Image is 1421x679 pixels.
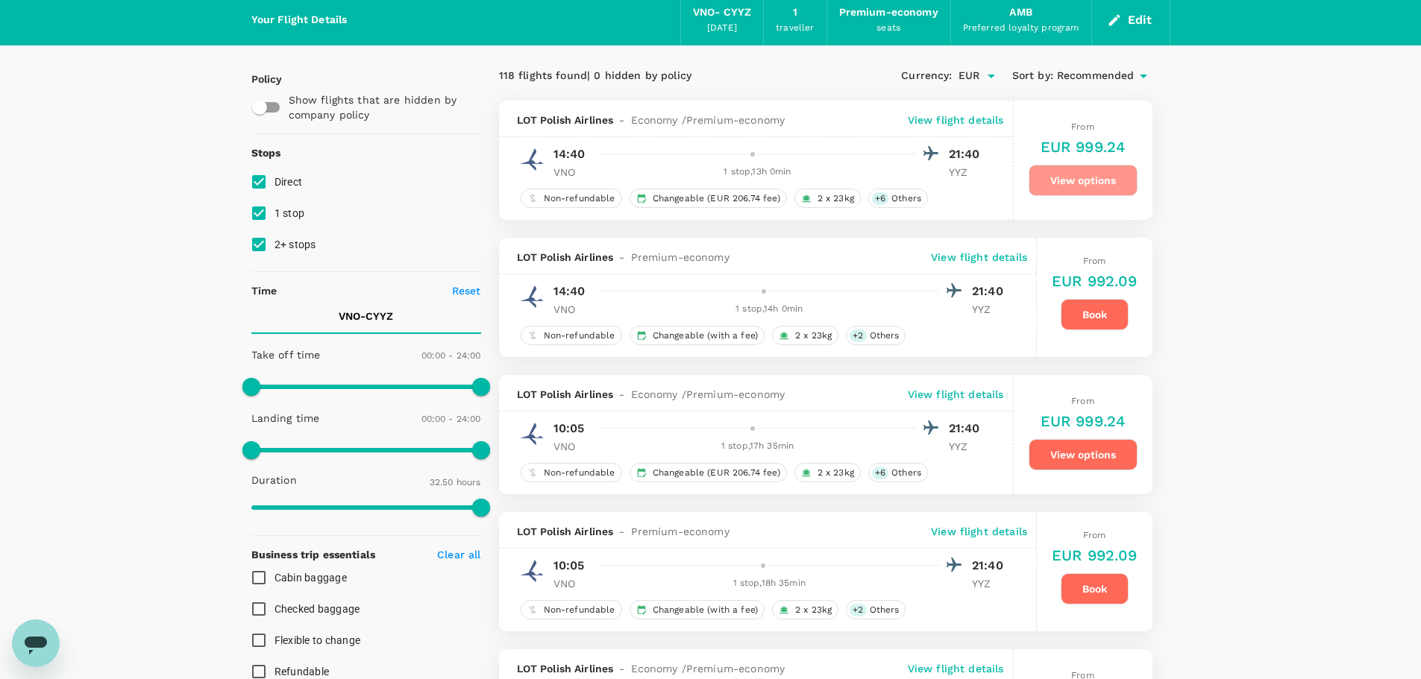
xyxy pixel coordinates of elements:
div: Preferred loyalty program [963,21,1079,36]
span: Refundable [275,666,330,678]
span: 00:00 - 24:00 [421,414,481,424]
div: 1 stop , 13h 0min [600,165,916,180]
div: Non-refundable [521,463,622,482]
div: +6Others [868,463,928,482]
span: Economy / [631,387,686,402]
p: VNO [553,302,591,317]
span: 2+ stops [275,239,316,250]
span: From [1083,256,1106,266]
div: 2 x 23kg [794,189,861,208]
p: View flight details [931,250,1027,265]
button: Book [1061,299,1129,330]
div: +6Others [868,189,928,208]
span: Changeable (EUR 206.74 fee) [647,192,786,205]
p: Clear all [437,547,480,562]
p: 21:40 [972,282,1009,300]
div: +2Others [846,600,906,619]
span: LOT Polish Airlines [517,661,614,676]
span: Cabin baggage [275,572,347,584]
span: 2 x 23kg [812,192,860,205]
h6: EUR 992.09 [1052,269,1138,293]
span: - [613,113,630,127]
span: Others [864,329,906,342]
p: YYZ [949,165,986,180]
div: Non-refundable [521,189,622,208]
p: 10:05 [553,557,585,575]
div: Non-refundable [521,326,622,345]
div: Changeable (with a fee) [630,326,765,345]
div: 2 x 23kg [772,326,838,345]
p: Reset [452,283,481,298]
div: traveller [776,21,814,36]
p: Time [251,283,277,298]
span: 2 x 23kg [812,467,860,479]
p: View flight details [908,387,1004,402]
p: VNO [553,576,591,591]
span: Sort by : [1012,68,1053,84]
p: YYZ [972,302,1009,317]
div: 2 x 23kg [772,600,838,619]
span: Changeable (with a fee) [647,604,764,616]
div: VNO - CYYZ [693,4,751,21]
div: Non-refundable [521,600,622,619]
div: Changeable (EUR 206.74 fee) [630,463,787,482]
span: Non-refundable [538,192,621,205]
div: 1 [793,4,797,21]
p: VNO [553,165,591,180]
div: Your Flight Details [251,12,348,28]
p: 21:40 [949,145,986,163]
p: VNO - CYYZ [339,309,393,323]
button: View options [1029,165,1138,196]
span: LOT Polish Airlines [517,250,614,265]
p: Duration [251,473,297,487]
div: 2 x 23kg [794,463,861,482]
p: View flight details [931,524,1027,539]
p: Landing time [251,411,320,426]
span: Non-refundable [538,467,621,479]
span: 00:00 - 24:00 [421,350,481,361]
p: 21:40 [972,557,1009,575]
p: Show flights that are hidden by company policy [289,92,471,122]
strong: Business trip essentials [251,549,376,560]
span: - [613,661,630,676]
h6: EUR 992.09 [1052,543,1138,567]
div: 1 stop , 14h 0min [600,302,940,317]
img: LO [517,145,547,174]
span: + 6 [872,192,888,205]
strong: Stops [251,147,281,159]
span: LOT Polish Airlines [517,524,614,539]
img: LO [517,282,547,312]
span: Changeable (EUR 206.74 fee) [647,467,786,479]
button: Edit [1104,8,1158,32]
span: Recommended [1057,68,1135,84]
span: Economy / [631,661,686,676]
p: 14:40 [553,145,586,163]
p: YYZ [949,439,986,454]
p: Take off time [251,347,321,362]
span: Others [864,604,906,616]
span: Premium-economy [631,524,730,539]
span: 2 x 23kg [789,329,838,342]
span: - [613,250,630,265]
p: Policy [251,72,265,86]
div: 1 stop , 17h 35min [600,439,916,454]
p: 14:40 [553,282,586,300]
h6: EUR 999.24 [1041,409,1126,433]
span: Flexible to change [275,634,361,646]
span: Changeable (with a fee) [647,329,764,342]
h6: EUR 999.24 [1041,135,1126,159]
span: From [1071,121,1094,132]
div: seats [876,21,900,36]
p: 21:40 [949,420,986,438]
button: Open [981,66,1002,86]
div: Changeable (with a fee) [630,600,765,619]
span: LOT Polish Airlines [517,113,614,127]
span: LOT Polish Airlines [517,387,614,402]
span: Currency : [901,68,952,84]
span: Non-refundable [538,604,621,616]
p: YYZ [972,576,1009,591]
p: View flight details [908,661,1004,676]
div: [DATE] [707,21,737,36]
p: 10:05 [553,420,585,438]
div: Premium-economy [839,4,938,21]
